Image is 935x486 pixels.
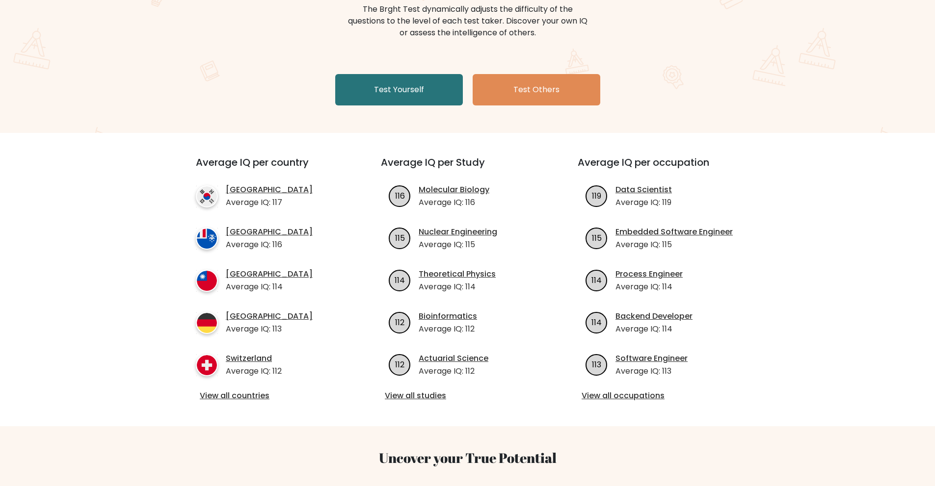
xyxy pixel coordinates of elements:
a: Embedded Software Engineer [615,226,733,238]
a: View all occupations [582,390,747,402]
a: Bioinformatics [419,310,477,322]
a: Molecular Biology [419,184,489,196]
p: Average IQ: 115 [419,239,497,251]
text: 114 [395,274,405,285]
a: [GEOGRAPHIC_DATA] [226,226,313,238]
div: The Brght Test dynamically adjusts the difficulty of the questions to the level of each test take... [345,3,590,39]
a: Software Engineer [615,353,688,364]
img: country [196,228,218,250]
img: country [196,312,218,334]
p: Average IQ: 117 [226,197,313,208]
p: Average IQ: 112 [226,365,282,377]
a: Backend Developer [615,310,693,322]
h3: Uncover your True Potential [150,450,786,466]
p: Average IQ: 116 [226,239,313,251]
p: Average IQ: 114 [615,323,693,335]
text: 114 [591,274,602,285]
a: Test Yourself [335,74,463,105]
p: Average IQ: 116 [419,197,489,208]
img: country [196,185,218,207]
img: country [196,270,218,292]
a: Nuclear Engineering [419,226,497,238]
p: Average IQ: 112 [419,365,488,377]
p: Average IQ: 119 [615,197,672,208]
p: Average IQ: 113 [615,365,688,377]
a: [GEOGRAPHIC_DATA] [226,310,313,322]
a: Test Others [473,74,600,105]
a: Actuarial Science [419,353,488,364]
a: [GEOGRAPHIC_DATA] [226,268,313,280]
p: Average IQ: 114 [419,281,496,293]
a: View all studies [385,390,550,402]
text: 112 [395,316,404,328]
text: 115 [395,232,405,243]
p: Average IQ: 113 [226,323,313,335]
p: Average IQ: 114 [226,281,313,293]
p: Average IQ: 115 [615,239,733,251]
h3: Average IQ per Study [381,156,554,180]
h3: Average IQ per occupation [578,156,751,180]
a: View all countries [200,390,342,402]
text: 116 [395,190,405,201]
text: 119 [592,190,601,201]
p: Average IQ: 114 [615,281,683,293]
text: 115 [592,232,602,243]
a: [GEOGRAPHIC_DATA] [226,184,313,196]
p: Average IQ: 112 [419,323,477,335]
h3: Average IQ per country [196,156,346,180]
a: Data Scientist [615,184,672,196]
a: Theoretical Physics [419,268,496,280]
a: Process Engineer [615,268,683,280]
a: Switzerland [226,353,282,364]
img: country [196,354,218,376]
text: 112 [395,358,404,370]
text: 114 [591,316,602,328]
text: 113 [592,358,601,370]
